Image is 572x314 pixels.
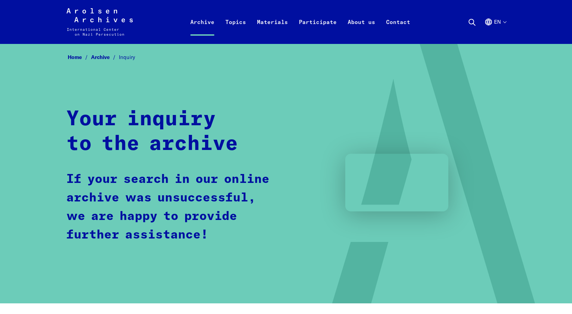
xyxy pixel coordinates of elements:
[484,18,506,43] button: English, language selection
[68,54,91,60] a: Home
[119,54,135,60] span: Inquiry
[91,54,119,60] a: Archive
[185,8,416,36] nav: Primary
[66,170,274,244] p: If your search in our online archive was unsuccessful, we are happy to provide further assistance!
[251,16,293,44] a: Materials
[220,16,251,44] a: Topics
[293,16,342,44] a: Participate
[342,16,381,44] a: About us
[66,109,238,154] strong: Your inquiry to the archive
[185,16,220,44] a: Archive
[66,52,506,63] nav: Breadcrumb
[381,16,416,44] a: Contact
